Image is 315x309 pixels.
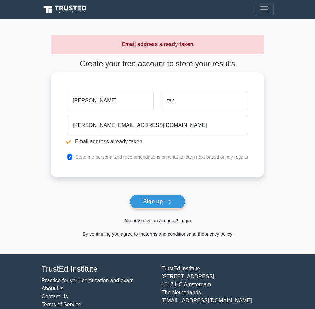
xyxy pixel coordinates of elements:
[42,294,68,299] a: Contact Us
[42,302,81,307] a: Terms of Service
[255,3,274,16] button: Toggle navigation
[42,278,134,283] a: Practice for your certification and exam
[122,41,193,47] strong: Email address already taken
[42,286,64,291] a: About Us
[67,116,248,135] input: Email
[67,91,153,110] input: First name
[162,91,248,110] input: Last name
[204,231,232,237] a: privacy policy
[124,218,191,223] a: Already have an account? Login
[42,265,154,274] h4: TrustEd Institute
[47,230,268,238] div: By continuing you agree to the and the
[146,231,189,237] a: terms and conditions
[130,195,186,209] button: Sign up
[75,154,248,160] label: Send me personalized recommendations on what to learn next based on my results
[67,138,248,146] li: Email address already taken
[51,59,264,69] h4: Create your free account to store your results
